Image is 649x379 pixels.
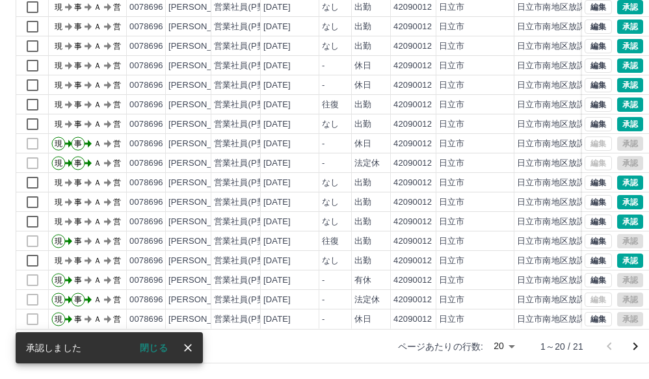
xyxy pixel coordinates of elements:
text: Ａ [94,198,101,207]
div: 0078696 [129,21,163,33]
div: 0078696 [129,138,163,150]
text: 事 [74,256,82,265]
div: 日立市南地区放課後子ども教室 [517,216,637,228]
text: 事 [74,295,82,304]
button: 編集 [585,254,612,268]
div: [DATE] [263,79,291,92]
text: 現 [55,81,62,90]
div: [DATE] [263,118,291,131]
div: 営業社員(P契約) [214,60,277,72]
div: 日立市南地区放課後子ども教室 [517,235,637,248]
div: 出勤 [354,21,371,33]
div: - [322,60,324,72]
div: [PERSON_NAME] [168,79,239,92]
button: 承認 [617,195,643,209]
text: 現 [55,42,62,51]
div: 日立市 [439,255,464,267]
div: [PERSON_NAME] [168,138,239,150]
div: 営業社員(P契約) [214,216,277,228]
div: 日立市 [439,40,464,53]
div: [DATE] [263,235,291,248]
div: 42090012 [393,294,432,306]
div: 日立市南地区放課後子ども教室 [517,313,637,326]
div: 42090012 [393,196,432,209]
text: Ａ [94,81,101,90]
text: 現 [55,100,62,109]
button: 閉じる [129,338,178,358]
button: 編集 [585,312,612,326]
div: 日立市 [439,313,464,326]
text: 現 [55,3,62,12]
text: 事 [74,42,82,51]
div: なし [322,196,339,209]
div: [PERSON_NAME] [168,294,239,306]
div: 日立市南地区放課後子ども教室 [517,40,637,53]
div: [PERSON_NAME] [168,274,239,287]
div: - [322,157,324,170]
div: 42090012 [393,79,432,92]
text: 営 [113,198,121,207]
text: 現 [55,315,62,324]
div: 20 [488,337,520,356]
div: 営業社員(P契約) [214,313,277,326]
button: 承認 [617,78,643,92]
div: [DATE] [263,99,291,111]
text: 事 [74,3,82,12]
div: 日立市 [439,60,464,72]
div: - [322,313,324,326]
button: 次のページへ [622,333,648,359]
text: 現 [55,159,62,168]
div: 営業社員(P契約) [214,235,277,248]
button: 編集 [585,59,612,73]
div: [DATE] [263,60,291,72]
text: Ａ [94,100,101,109]
div: [PERSON_NAME] [168,255,239,267]
div: [DATE] [263,313,291,326]
button: 承認 [617,98,643,112]
div: [DATE] [263,274,291,287]
div: [PERSON_NAME] [168,99,239,111]
button: 編集 [585,195,612,209]
div: なし [322,216,339,228]
div: [PERSON_NAME] [168,21,239,33]
text: 現 [55,61,62,70]
text: 営 [113,120,121,129]
div: 日立市 [439,1,464,14]
div: 日立市 [439,196,464,209]
div: 日立市 [439,274,464,287]
text: 現 [55,178,62,187]
div: 営業社員(P契約) [214,99,277,111]
div: [DATE] [263,294,291,306]
div: [PERSON_NAME] [168,157,239,170]
div: 42090012 [393,274,432,287]
div: 0078696 [129,255,163,267]
div: [PERSON_NAME] [168,1,239,14]
text: Ａ [94,42,101,51]
div: - [322,138,324,150]
div: 往復 [322,99,339,111]
text: Ａ [94,178,101,187]
div: 日立市 [439,235,464,248]
button: close [178,338,198,358]
div: 0078696 [129,40,163,53]
div: 42090012 [393,216,432,228]
div: 日立市 [439,216,464,228]
text: 事 [74,61,82,70]
div: 日立市南地区放課後子ども教室 [517,177,637,189]
p: 1～20 / 21 [540,340,583,353]
div: 往復 [322,235,339,248]
div: 日立市南地区放課後子ども教室 [517,157,637,170]
text: 事 [74,81,82,90]
button: 編集 [585,98,612,112]
div: [PERSON_NAME] [168,177,239,189]
div: 42090012 [393,138,432,150]
text: 現 [55,276,62,285]
div: [PERSON_NAME] [168,196,239,209]
div: - [322,79,324,92]
text: Ａ [94,276,101,285]
div: [DATE] [263,21,291,33]
div: 日立市 [439,21,464,33]
text: 営 [113,61,121,70]
button: 承認 [617,254,643,268]
text: 営 [113,81,121,90]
